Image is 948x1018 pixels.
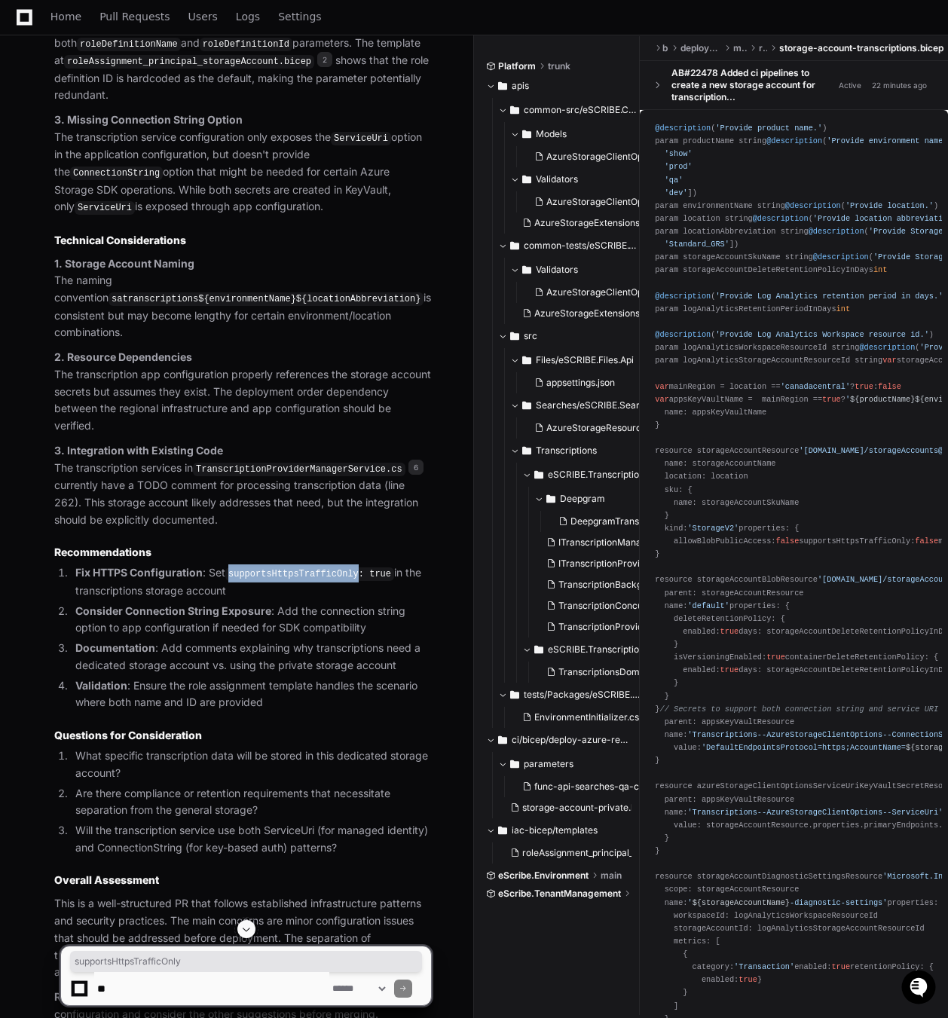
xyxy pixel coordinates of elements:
[54,873,159,886] strong: Overall Assessment
[54,349,431,435] p: The transcription app configuration properly references the storage account secrets but assumes t...
[54,350,192,363] strong: 2. Resource Dependencies
[524,104,641,116] span: common-src/eSCRIBE.Common.Tenancy.AzureStorage
[524,758,573,770] span: parameters
[693,898,790,907] span: ${storageAccountName}
[846,201,934,210] span: 'Provide location.'
[753,214,809,223] span: @description
[552,511,680,532] button: DeepgramTranscriptionProvider.cs
[546,196,711,208] span: AzureStorageClientOptionsValidator.cs
[54,234,186,246] strong: Technical Considerations
[510,348,653,372] button: Files/eSCRIBE.Files.Api
[687,601,729,610] span: 'default'
[15,15,45,45] img: PlayerZero
[524,240,641,252] span: common-tests/eSCRIBE.Common.Tenancy.AzureStorage.Tests
[558,600,717,612] span: TranscriptionConcurrencyService.cs
[71,564,431,599] li: : Set in the transcriptions storage account
[54,546,151,558] strong: Recommendations
[106,157,182,170] a: Powered byPylon
[278,12,321,21] span: Settings
[498,821,507,839] svg: Directory
[540,616,668,637] button: TranscriptionProviderManagerService.cs
[882,356,896,365] span: var
[498,888,621,900] span: eScribe.TenantManagement
[558,621,735,633] span: TranscriptionProviderManagerService.cs
[524,689,641,701] span: tests/Packages/eSCRIBE.Packages.PackageGeneration.IntegrationTests/Utils
[510,393,653,417] button: Searches/eSCRIBE.Searches.Functions/Options
[498,752,641,776] button: parameters
[540,595,668,616] button: TranscriptionConcurrencyService.cs
[77,38,181,51] code: roleDefinitionName
[655,330,711,339] span: @description
[512,734,628,746] span: ci/bicep/deploy-azure-region/modules/region
[548,644,665,656] span: eSCRIBE.Transcriptions.Domain
[655,395,668,404] span: var
[236,12,260,21] span: Logs
[548,60,570,72] span: trunk
[75,955,417,968] span: supportsHttpsTrafficOnly
[522,847,726,859] span: roleAssignment_principal_storageAccount.bicep
[522,261,531,279] svg: Directory
[665,162,693,171] span: 'prod'
[671,67,834,103] div: AB#22478 Added ci pipelines to create a new storage account for transcription...
[522,351,531,369] svg: Directory
[522,125,531,143] svg: Directory
[822,395,841,404] span: true
[504,797,631,818] button: storage-account-private.bicep
[534,466,543,484] svg: Directory
[510,101,519,119] svg: Directory
[225,567,394,581] code: supportsHttpsTrafficOnly: true
[781,382,850,391] span: 'canadacentral'
[720,665,739,674] span: true
[665,240,729,249] span: 'Standard_GRS'
[665,188,688,197] span: 'dev'
[687,524,739,533] span: 'StorageV2'
[655,124,711,133] span: @description
[99,12,170,21] span: Pull Requests
[776,537,800,546] span: false
[528,372,644,393] button: appsettings.json
[687,898,887,907] span: ' -diagnostic-settings'
[813,252,869,261] span: @description
[54,444,223,457] strong: 3. Integration with Existing Code
[536,128,567,140] span: Models
[548,469,665,481] span: eSCRIBE.Transcriptions.Api/Services
[200,38,292,51] code: roleDefinitionId
[540,553,668,574] button: ITranscriptionProvider.cs
[54,113,243,126] strong: 3. Missing Connection String Option
[540,662,665,683] button: TranscriptionsDomain.cs
[516,303,644,324] button: AzureStorageExtensionsTests.cs
[558,579,712,591] span: TranscriptionBackgroundService.cs
[408,460,424,475] span: 6
[486,728,628,752] button: ci/bicep/deploy-azure-region/modules/region
[665,149,693,158] span: 'show'
[193,463,405,476] code: TranscriptionProviderManagerService.cs
[546,422,691,434] span: AzureStorageResourceOptions.cs
[522,463,665,487] button: eSCRIBE.Transcriptions.Api/Services
[534,711,639,723] span: EnvironmentInitializer.cs
[512,80,529,92] span: apis
[71,747,431,782] li: What specific transcription data will be stored in this dedicated storage account?
[486,818,628,842] button: iac-bicep/templates
[915,537,938,546] span: false
[510,327,519,345] svg: Directory
[558,558,665,570] span: ITranscriptionProvider.cs
[873,265,887,274] span: int
[536,173,578,185] span: Validators
[51,127,191,139] div: We're available if you need us!
[540,574,668,595] button: TranscriptionBackgroundService.cs
[522,637,665,662] button: eSCRIBE.Transcriptions.Domain
[54,257,194,270] strong: 1. Storage Account Naming
[570,515,720,527] span: DeepgramTranscriptionProvider.cs
[715,292,943,301] span: 'Provide Log Analytics retention period in days.'
[256,117,274,135] button: Start new chat
[75,679,127,692] strong: Validation
[558,537,667,549] span: ITranscriptionManager.cs
[50,12,81,21] span: Home
[504,842,631,864] button: roleAssignment_principal_storageAccount.bicep
[601,870,622,882] span: main
[54,255,431,342] p: The naming convention is consistent but may become lengthy for certain environment/location combi...
[15,60,274,84] div: Welcome
[834,78,866,93] span: Active
[558,666,665,678] span: TranscriptionsDomain.cs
